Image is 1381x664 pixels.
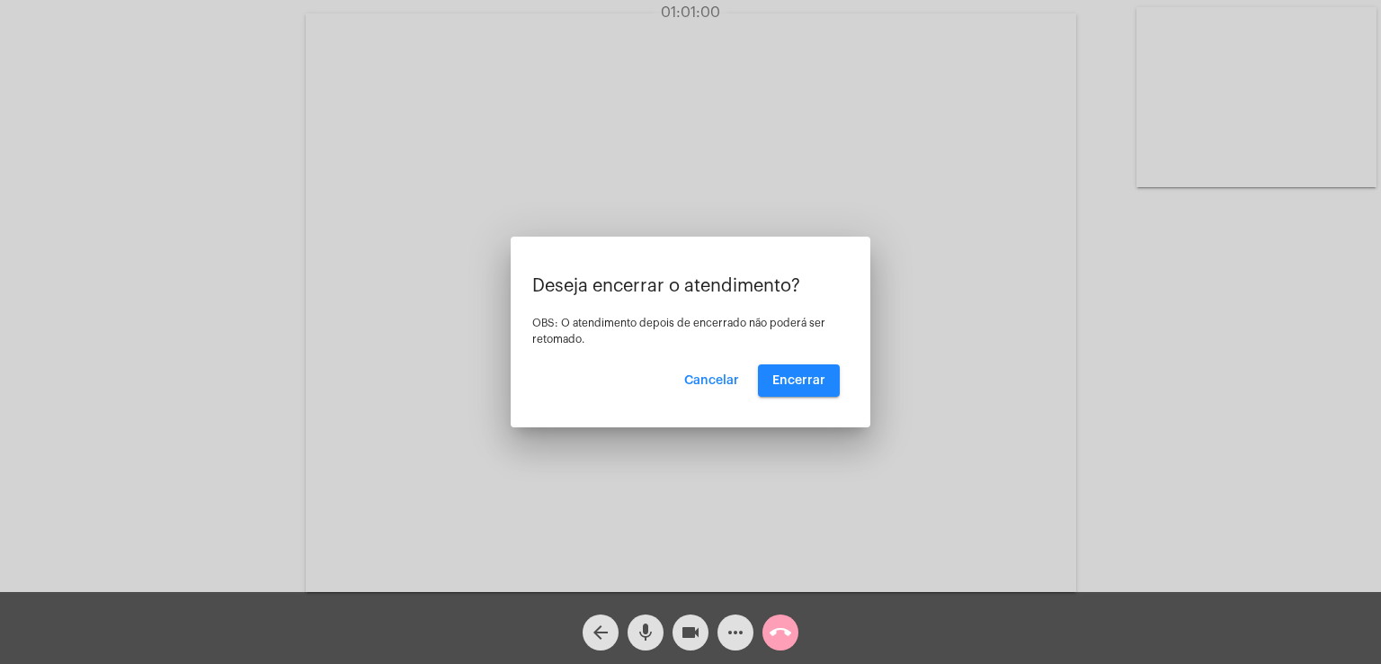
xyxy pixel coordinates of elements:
button: Encerrar [758,364,840,397]
span: Cancelar [684,374,739,387]
span: OBS: O atendimento depois de encerrado não poderá ser retomado. [532,318,825,345]
span: Encerrar [772,374,825,387]
button: Cancelar [670,364,753,397]
p: Deseja encerrar o atendimento? [532,276,849,296]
